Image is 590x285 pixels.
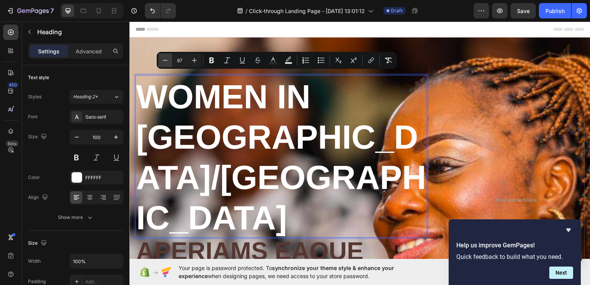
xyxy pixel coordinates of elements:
span: Save [517,8,530,14]
div: Publish [545,7,565,15]
span: Draft [391,7,403,14]
div: Undo/Redo [145,3,176,18]
div: Editor contextual toolbar [157,52,397,69]
p: Advanced [76,47,102,55]
div: Padding [28,278,46,285]
div: Font [28,113,38,120]
button: Hide survey [564,225,573,235]
button: 7 [3,3,57,18]
span: Heading 2* [73,93,98,100]
div: Beta [6,141,18,147]
div: Sans-serif [85,114,121,121]
button: Publish [539,3,571,18]
div: Show more [58,214,94,221]
p: Quick feedback to build what you need. [456,253,573,260]
p: aperiams eaque [7,217,297,242]
div: Align [28,192,50,203]
p: Settings [38,47,60,55]
button: Next question [549,267,573,279]
div: Styles [28,93,41,100]
button: Heading 2* [70,90,123,104]
div: Text style [28,74,49,81]
div: Drop element here [366,176,407,182]
p: Heading [37,27,120,36]
div: Color [28,174,40,181]
span: Click-through Landing Page - [DATE] 13:01:12 [249,7,365,15]
button: Show more [28,210,123,224]
div: Help us improve GemPages! [456,225,573,279]
div: FFFFFF [85,174,121,181]
iframe: Design area [129,22,590,259]
span: Your page is password protected. To when designing pages, we need access to your store password. [179,264,424,280]
div: Size [28,132,48,142]
button: Save [510,3,536,18]
div: 450 [7,82,18,88]
p: 7 [50,6,54,15]
div: Width [28,258,41,265]
span: / [245,7,247,15]
input: Auto [70,254,123,268]
div: Size [28,238,48,249]
span: synchronize your theme style & enhance your experience [179,265,394,279]
h2: Help us improve GemPages! [456,241,573,250]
